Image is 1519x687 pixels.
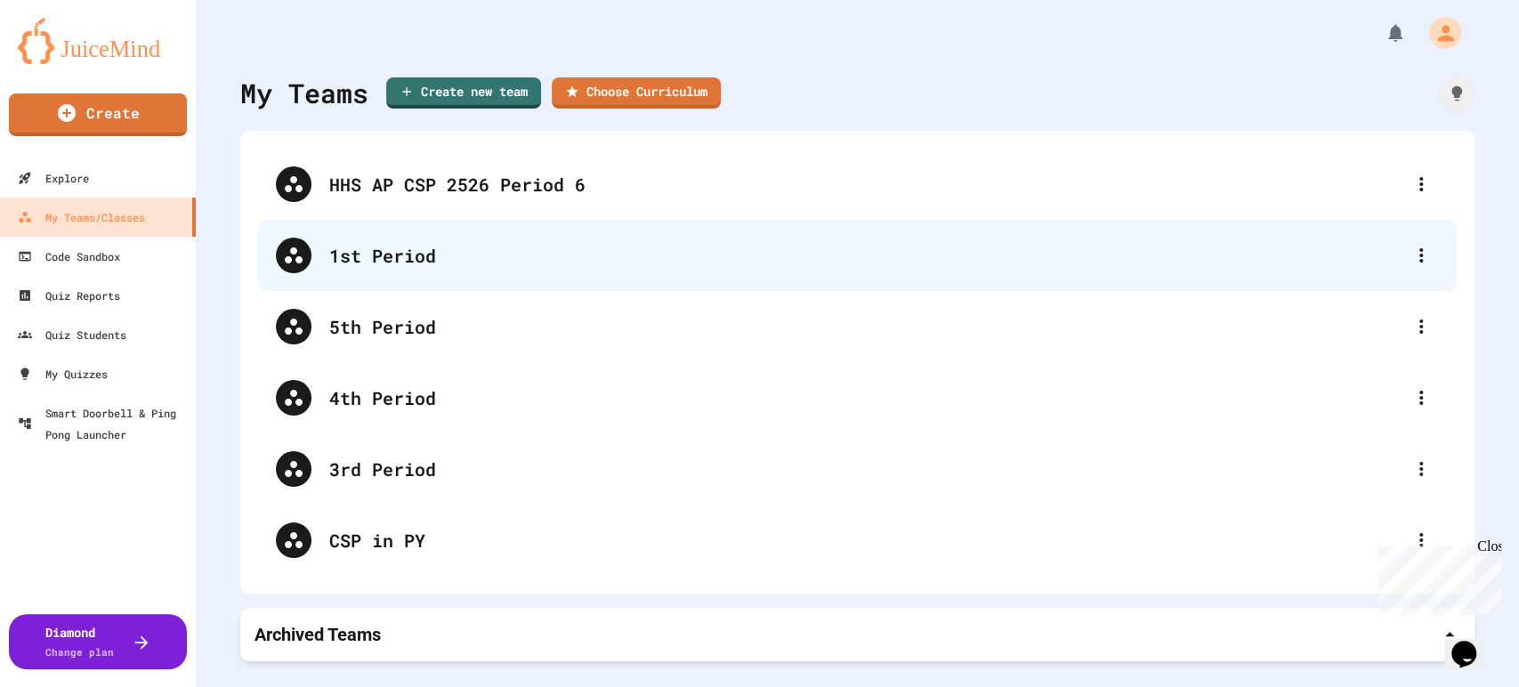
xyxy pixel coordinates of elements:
[258,362,1457,433] div: 4th Period
[18,246,120,267] div: Code Sandbox
[258,220,1457,291] div: 1st Period
[18,363,108,384] div: My Quizzes
[45,623,114,660] div: Diamond
[329,313,1403,340] div: 5th Period
[18,402,189,445] div: Smart Doorbell & Ping Pong Launcher
[1371,538,1501,614] iframe: chat widget
[18,324,126,345] div: Quiz Students
[329,527,1403,554] div: CSP in PY
[386,77,541,109] a: Create new team
[329,456,1403,482] div: 3rd Period
[18,167,89,189] div: Explore
[255,622,381,647] p: Archived Teams
[258,291,1457,362] div: 5th Period
[18,285,120,306] div: Quiz Reports
[9,614,187,669] button: DiamondChange plan
[329,171,1403,198] div: HHS AP CSP 2526 Period 6
[1439,76,1475,111] div: How it works
[329,242,1403,269] div: 1st Period
[240,73,368,113] div: My Teams
[1352,18,1410,48] div: My Notifications
[552,77,721,109] a: Choose Curriculum
[18,206,145,228] div: My Teams/Classes
[18,18,178,64] img: logo-orange.svg
[7,7,123,113] div: Chat with us now!Close
[45,645,114,659] span: Change plan
[258,433,1457,505] div: 3rd Period
[1444,616,1501,669] iframe: chat widget
[258,505,1457,576] div: CSP in PY
[258,149,1457,220] div: HHS AP CSP 2526 Period 6
[1410,12,1466,53] div: My Account
[329,384,1403,411] div: 4th Period
[9,93,187,136] a: Create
